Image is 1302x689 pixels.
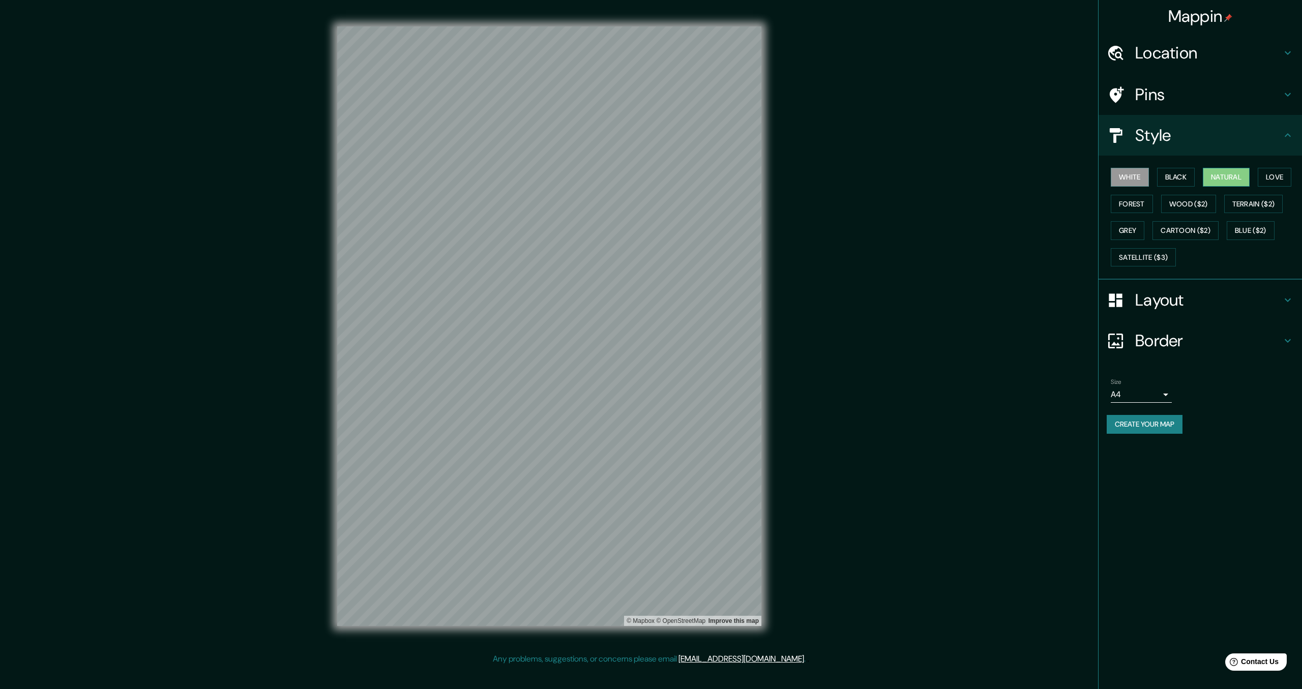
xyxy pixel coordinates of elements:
button: Grey [1111,221,1144,240]
a: Mapbox [627,617,655,624]
h4: Mappin [1168,6,1233,26]
label: Size [1111,378,1121,386]
a: OpenStreetMap [656,617,705,624]
div: Border [1099,320,1302,361]
a: [EMAIL_ADDRESS][DOMAIN_NAME] [678,653,804,664]
div: . [807,653,809,665]
img: pin-icon.png [1224,14,1232,22]
button: Natural [1203,168,1250,187]
button: Create your map [1107,415,1182,434]
button: Blue ($2) [1227,221,1275,240]
h4: Border [1135,331,1282,351]
div: . [806,653,807,665]
button: Black [1157,168,1195,187]
div: Location [1099,33,1302,73]
button: Forest [1111,195,1153,214]
button: Satellite ($3) [1111,248,1176,267]
div: Style [1099,115,1302,156]
div: A4 [1111,386,1172,403]
canvas: Map [337,26,761,626]
button: Terrain ($2) [1224,195,1283,214]
h4: Pins [1135,84,1282,105]
p: Any problems, suggestions, or concerns please email . [493,653,806,665]
button: White [1111,168,1149,187]
a: Map feedback [708,617,759,624]
h4: Location [1135,43,1282,63]
div: Layout [1099,280,1302,320]
button: Love [1258,168,1291,187]
button: Wood ($2) [1161,195,1216,214]
button: Cartoon ($2) [1152,221,1219,240]
h4: Layout [1135,290,1282,310]
div: Pins [1099,74,1302,115]
iframe: Help widget launcher [1211,649,1291,678]
h4: Style [1135,125,1282,145]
